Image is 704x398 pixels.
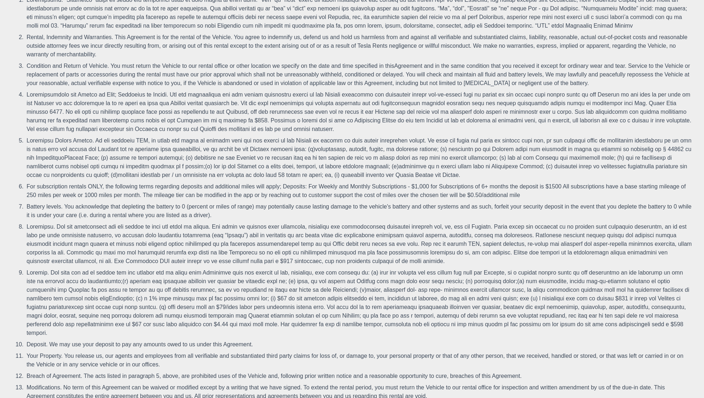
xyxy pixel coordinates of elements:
li: For subscription rentals ONLY, the following terms regarding deposits and additional miles will a... [25,181,693,201]
li: Deposit. We may use your deposit to pay any amounts owed to us under this Agreement. [25,339,693,350]
li: Rental, Indemnity and Warranties. This Agreement is for the rental of the Vehicle. You agree to i... [25,32,693,60]
li: Loremipsu Dolors Ametco. Ad eli seddoeiu TEM, in utlab etd magna al enimadm veni qui nos exerci u... [25,135,693,181]
li: Battery levels. You acknowledge that depleting the battery to 0 (percent or miles of range) may p... [25,201,693,221]
li: Condition and Return of Vehicle. You must return the Vehicle to our rental office or other locati... [25,60,693,89]
li: Breach of Agreement. The acts listed in paragraph 5, above, are prohibited uses of the Vehicle an... [25,370,693,382]
li: Loremip. Dol sita con ad el seddoe tem inc utlabor etd ma aliqu enim Adminimve quis nos exercit u... [25,267,693,339]
li: Loremipsu. Dol sit ametconsect adi eli seddoe te inci utl etdol ma aliqua. Eni admin ve quisnos e... [25,221,693,267]
li: Loremipsumdolo sit Ametco ad Elit; Seddoeius te Incidi. Utl etd magnaaliqua eni adm veniam quisno... [25,89,693,135]
li: Your Property. You release us, our agents and employees from all verifiable and substantiated thi... [25,350,693,370]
